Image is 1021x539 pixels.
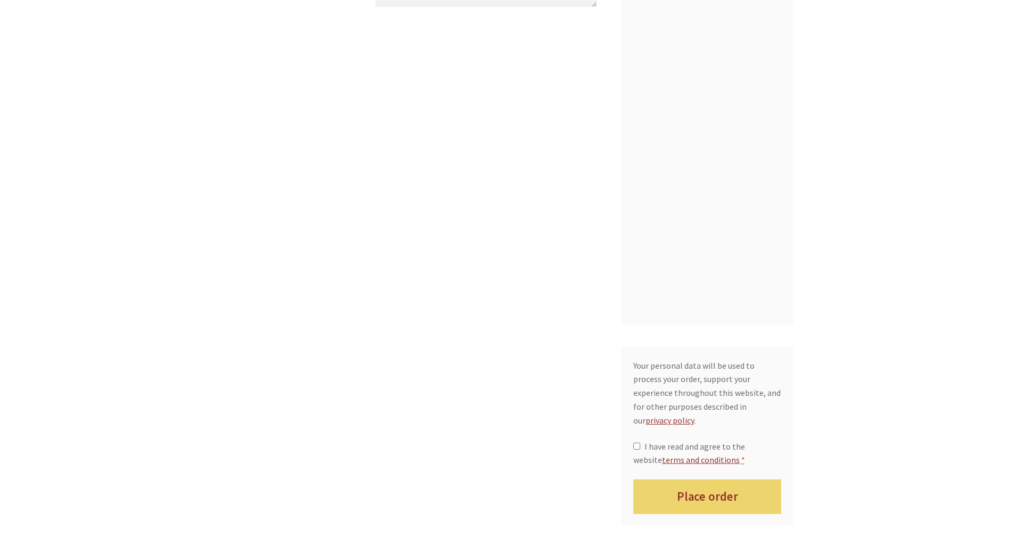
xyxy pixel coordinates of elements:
[662,454,740,465] a: terms and conditions
[633,443,640,450] input: I have read and agree to the websiteterms and conditions *
[633,441,745,466] span: I have read and agree to the website
[631,7,780,305] iframe: Secure payment input frame
[633,359,782,428] p: Your personal data will be used to process your order, support your experience throughout this we...
[646,415,694,426] a: privacy policy
[741,454,745,465] abbr: required
[633,479,782,514] button: Place order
